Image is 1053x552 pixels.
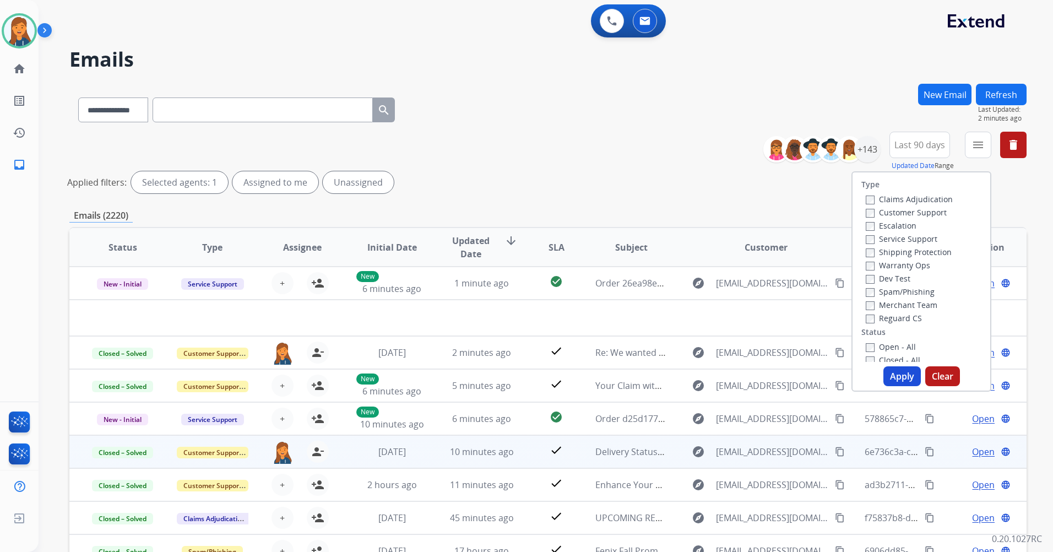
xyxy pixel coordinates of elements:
mat-icon: explore [692,412,705,425]
p: Applied filters: [67,176,127,189]
mat-icon: check_circle [550,275,563,288]
label: Open - All [866,342,916,352]
button: Apply [883,366,921,386]
span: Last 90 days [894,143,945,147]
p: New [356,271,379,282]
mat-icon: check_circle [550,410,563,424]
span: + [280,379,285,392]
mat-icon: check [550,344,563,358]
mat-icon: language [1001,348,1011,358]
input: Reguard CS [866,315,875,323]
mat-icon: content_copy [835,381,845,391]
mat-icon: content_copy [835,414,845,424]
mat-icon: person_add [311,511,324,524]
span: Initial Date [367,241,417,254]
button: + [272,474,294,496]
span: [EMAIL_ADDRESS][DOMAIN_NAME] [716,346,829,359]
span: ad3b2711-4f8b-4395-a8e6-5813c2e86b95 [865,479,1034,491]
span: [DATE] [378,446,406,458]
img: avatar [4,15,35,46]
span: Customer Support [177,348,248,359]
span: + [280,412,285,425]
button: New Email [918,84,971,105]
p: Emails (2220) [69,209,133,223]
span: Range [892,161,954,170]
mat-icon: content_copy [835,480,845,490]
span: Closed – Solved [92,513,153,524]
label: Merchant Team [866,300,937,310]
span: New - Initial [97,414,148,425]
mat-icon: home [13,62,26,75]
span: [EMAIL_ADDRESS][DOMAIN_NAME] [716,379,829,392]
span: Order 26ea98e5-2a30-4514-b2ce-a3661c185124 [595,277,791,289]
span: [DATE] [378,512,406,524]
input: Service Support [866,235,875,244]
span: Open [972,478,995,491]
mat-icon: explore [692,379,705,392]
input: Closed - All [866,356,875,365]
span: Closed – Solved [92,348,153,359]
mat-icon: language [1001,480,1011,490]
span: Service Support [181,414,244,425]
span: 2 minutes ago [452,347,511,359]
mat-icon: content_copy [925,447,935,457]
span: [EMAIL_ADDRESS][DOMAIN_NAME] [716,511,829,524]
mat-icon: check [550,443,563,457]
span: 5 minutes ago [452,380,511,392]
span: New - Initial [97,278,148,290]
mat-icon: person_add [311,277,324,290]
mat-icon: language [1001,447,1011,457]
span: + [280,277,285,290]
div: Assigned to me [232,171,318,193]
span: Delivery Status Notification (Failure) [595,446,744,458]
div: Unassigned [323,171,394,193]
mat-icon: content_copy [835,513,845,523]
mat-icon: person_remove [311,346,324,359]
span: Open [972,445,995,458]
span: Status [108,241,137,254]
span: 10 minutes ago [450,446,514,458]
span: Claims Adjudication [177,513,252,524]
mat-icon: search [377,104,390,117]
span: 6 minutes ago [362,385,421,397]
button: Updated Date [892,161,935,170]
mat-icon: arrow_downward [504,234,518,247]
span: Updated Date [446,234,496,261]
mat-icon: language [1001,278,1011,288]
span: Your Claim with Extend [595,380,691,392]
mat-icon: delete [1007,138,1020,151]
input: Merchant Team [866,301,875,310]
img: agent-avatar [272,441,294,464]
span: Open [972,511,995,524]
span: 11 minutes ago [450,479,514,491]
mat-icon: content_copy [925,513,935,523]
span: Customer Support [177,480,248,491]
input: Claims Adjudication [866,196,875,204]
button: Refresh [976,84,1027,105]
label: Dev Test [866,273,910,284]
span: + [280,478,285,491]
span: Re: We wanted to provide a recent update! [595,347,772,359]
label: Customer Support [866,207,947,218]
span: SLA [549,241,565,254]
input: Dev Test [866,275,875,284]
span: Closed – Solved [92,381,153,392]
span: Open [972,412,995,425]
span: [EMAIL_ADDRESS][DOMAIN_NAME] [716,445,829,458]
span: 6 minutes ago [452,413,511,425]
img: agent-avatar [272,342,294,365]
span: Customer Support [177,447,248,458]
label: Type [861,179,880,190]
input: Customer Support [866,209,875,218]
span: 578865c7-5a48-4352-90b0-37b0ffb67ebc [865,413,1032,425]
label: Spam/Phishing [866,286,935,297]
mat-icon: check [550,510,563,523]
h2: Emails [69,48,1027,71]
span: + [280,511,285,524]
span: 10 minutes ago [360,418,424,430]
span: 45 minutes ago [450,512,514,524]
span: Customer [745,241,788,254]
mat-icon: language [1001,414,1011,424]
input: Escalation [866,222,875,231]
p: 0.20.1027RC [992,532,1042,545]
